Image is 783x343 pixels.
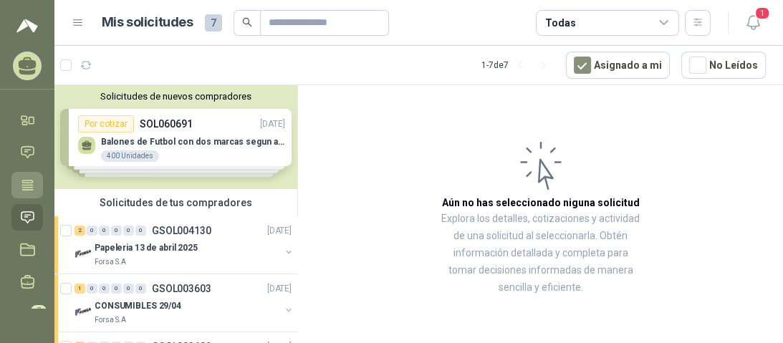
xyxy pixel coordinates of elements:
[75,245,92,262] img: Company Logo
[75,226,85,236] div: 2
[481,54,554,77] div: 1 - 7 de 7
[740,10,766,36] button: 1
[242,17,252,27] span: search
[16,17,38,34] img: Logo peakr
[54,189,297,216] div: Solicitudes de tus compradores
[267,282,292,296] p: [DATE]
[111,226,122,236] div: 0
[754,6,770,20] span: 1
[95,241,198,255] p: Papeleria 13 de abril 2025
[99,226,110,236] div: 0
[441,211,640,296] p: Explora los detalles, cotizaciones y actividad de una solicitud al seleccionarla. Obtén informaci...
[135,226,146,236] div: 0
[60,91,292,102] button: Solicitudes de nuevos compradores
[205,14,222,32] span: 7
[442,195,640,211] h3: Aún no has seleccionado niguna solicitud
[75,284,85,294] div: 1
[681,52,766,79] button: No Leídos
[54,85,297,189] div: Solicitudes de nuevos compradoresPor cotizarSOL060691[DATE] Balones de Futbol con dos marcas segu...
[75,303,92,320] img: Company Logo
[267,224,292,238] p: [DATE]
[87,284,97,294] div: 0
[75,222,294,268] a: 2 0 0 0 0 0 GSOL004130[DATE] Company LogoPapeleria 13 de abril 2025Forsa S.A
[87,226,97,236] div: 0
[31,305,47,317] span: 7
[95,314,126,326] p: Forsa S.A
[152,226,211,236] p: GSOL004130
[11,301,43,328] a: 7
[95,256,126,268] p: Forsa S.A
[75,280,294,326] a: 1 0 0 0 0 0 GSOL003603[DATE] Company LogoCONSUMIBLES 29/04Forsa S.A
[152,284,211,294] p: GSOL003603
[111,284,122,294] div: 0
[135,284,146,294] div: 0
[99,284,110,294] div: 0
[123,226,134,236] div: 0
[123,284,134,294] div: 0
[566,52,670,79] button: Asignado a mi
[545,15,575,31] div: Todas
[95,299,181,313] p: CONSUMIBLES 29/04
[102,12,193,33] h1: Mis solicitudes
